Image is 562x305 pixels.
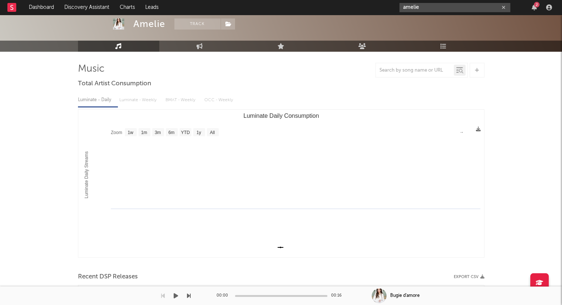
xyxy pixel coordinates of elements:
[534,2,539,7] div: 2
[217,291,231,300] div: 00:00
[390,292,420,299] div: Bugie d'amore
[78,110,484,257] svg: Luminate Daily Consumption
[154,130,161,135] text: 3m
[78,273,138,281] span: Recent DSP Releases
[133,18,165,30] div: Amelie
[243,113,319,119] text: Luminate Daily Consumption
[532,4,537,10] button: 2
[127,130,133,135] text: 1w
[168,130,174,135] text: 6m
[141,130,147,135] text: 1m
[459,130,464,135] text: →
[454,275,484,279] button: Export CSV
[84,151,89,198] text: Luminate Daily Streams
[78,79,151,88] span: Total Artist Consumption
[111,130,122,135] text: Zoom
[399,3,510,12] input: Search for artists
[196,130,201,135] text: 1y
[210,130,214,135] text: All
[331,291,346,300] div: 00:16
[376,68,454,73] input: Search by song name or URL
[174,18,221,30] button: Track
[181,130,190,135] text: YTD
